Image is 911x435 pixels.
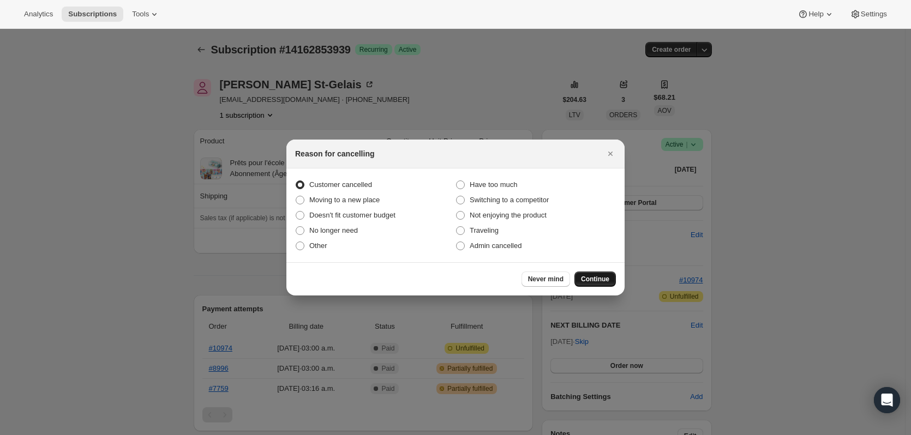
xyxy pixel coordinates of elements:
[843,7,894,22] button: Settings
[309,180,372,189] span: Customer cancelled
[470,196,549,204] span: Switching to a competitor
[309,241,327,250] span: Other
[581,275,609,283] span: Continue
[528,275,564,283] span: Never mind
[125,7,166,22] button: Tools
[522,271,570,287] button: Never mind
[470,226,499,234] span: Traveling
[470,180,517,189] span: Have too much
[874,387,900,413] div: Open Intercom Messenger
[470,211,547,219] span: Not enjoying the product
[808,10,823,19] span: Help
[68,10,117,19] span: Subscriptions
[295,148,374,159] h2: Reason for cancelling
[470,241,522,250] span: Admin cancelled
[309,196,380,204] span: Moving to a new place
[62,7,123,22] button: Subscriptions
[309,211,395,219] span: Doesn't fit customer budget
[24,10,53,19] span: Analytics
[791,7,841,22] button: Help
[17,7,59,22] button: Analytics
[132,10,149,19] span: Tools
[574,271,616,287] button: Continue
[309,226,358,234] span: No longer need
[603,146,618,161] button: Close
[861,10,887,19] span: Settings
